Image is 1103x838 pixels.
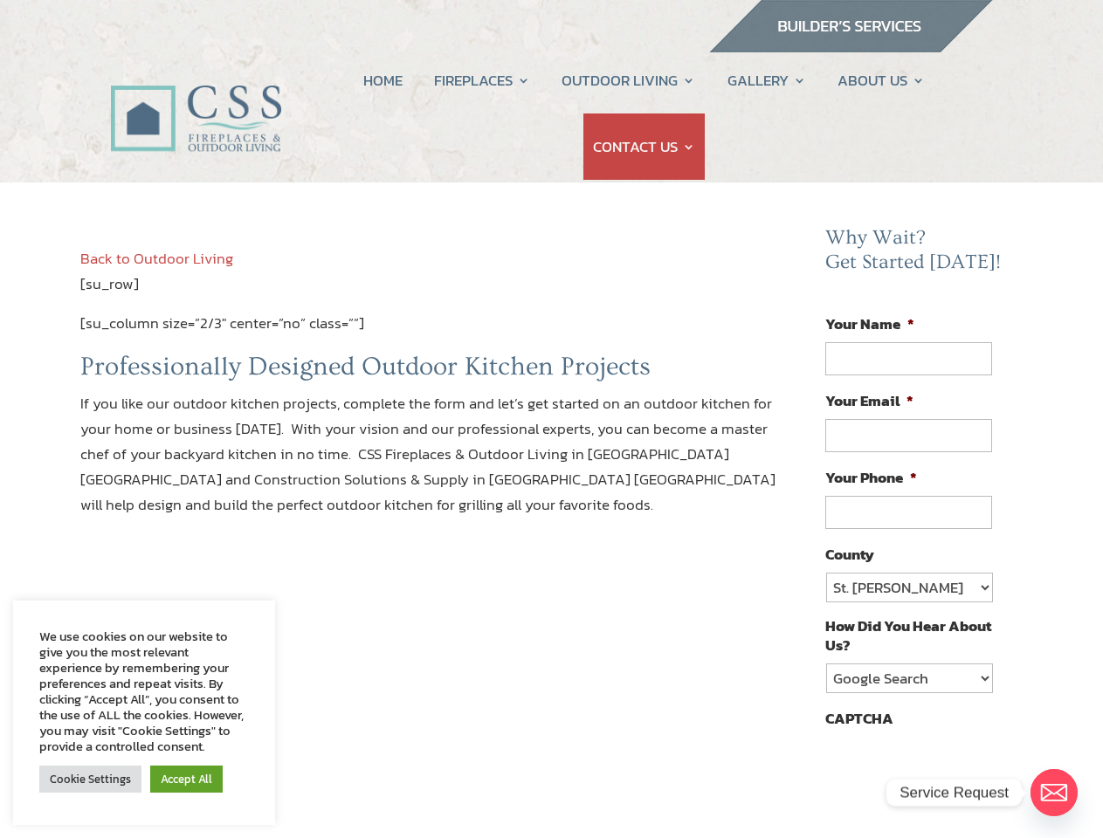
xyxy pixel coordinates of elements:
a: FIREPLACES [434,47,530,113]
a: ABOUT US [838,47,925,113]
a: Cookie Settings [39,766,141,793]
h2: Why Wait? Get Started [DATE]! [825,226,1005,283]
label: CAPTCHA [825,709,893,728]
p: [su_column size=”2/3″ center=”no” class=””] [80,311,781,351]
a: OUTDOOR LIVING [562,47,695,113]
label: How Did You Hear About Us? [825,616,991,655]
a: HOME [363,47,403,113]
label: Your Phone [825,468,917,487]
a: Accept All [150,766,223,793]
a: Back to Outdoor Living [80,247,233,270]
a: GALLERY [727,47,806,113]
img: CSS Fireplaces & Outdoor Living (Formerly Construction Solutions & Supply)- Jacksonville Ormond B... [110,38,281,160]
label: County [825,545,874,564]
p: [su_row] [80,246,781,312]
label: Your Email [825,391,913,410]
h2: Professionally Designed Outdoor Kitchen Projects [80,351,781,391]
p: If you like our outdoor kitchen projects, complete the form and let’s get started on an outdoor k... [80,391,781,532]
a: CONTACT US [593,113,695,180]
a: Email [1031,769,1078,816]
div: We use cookies on our website to give you the most relevant experience by remembering your prefer... [39,628,249,754]
label: Your Name [825,314,914,333]
a: builder services construction supply [708,36,993,58]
